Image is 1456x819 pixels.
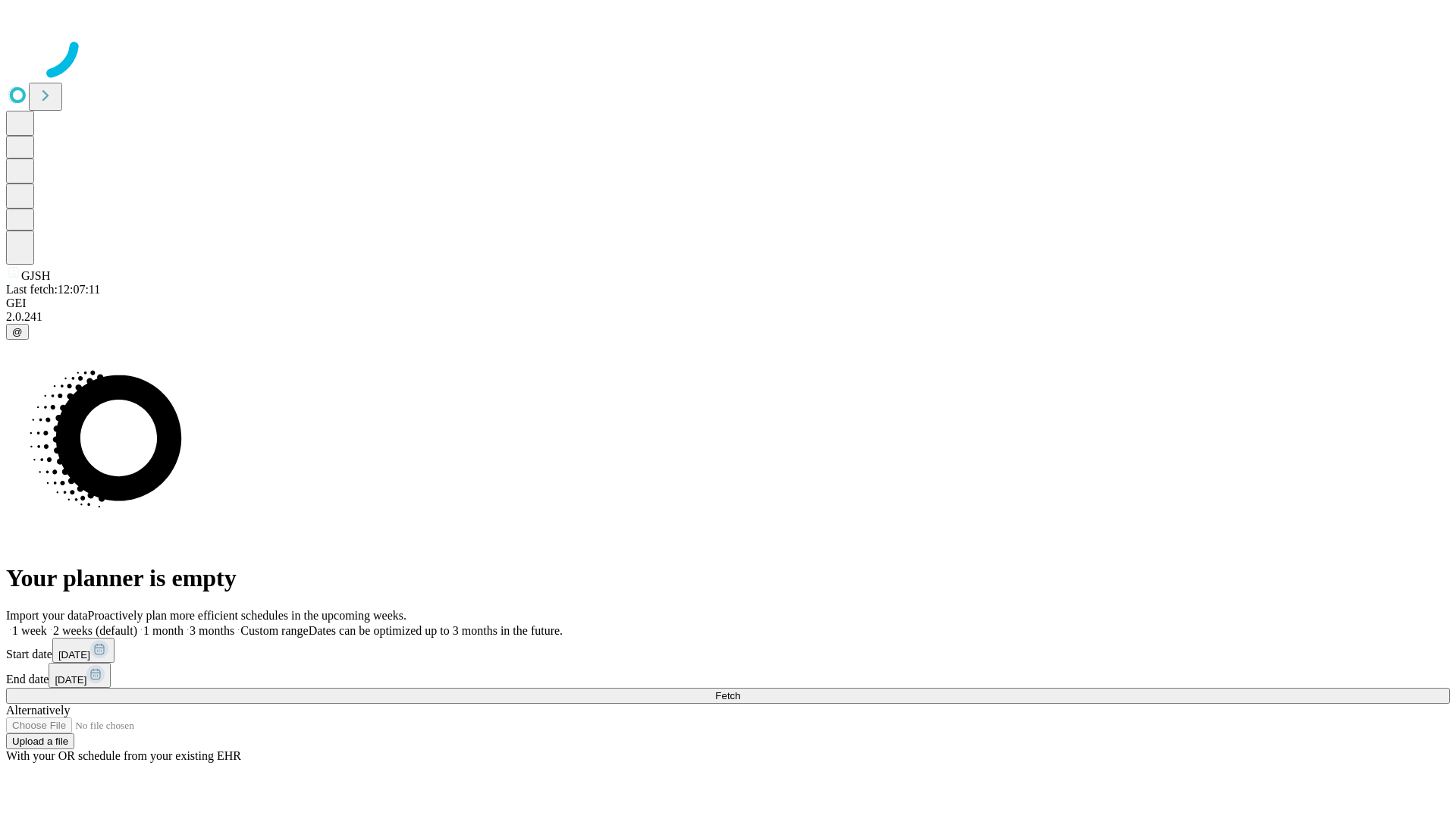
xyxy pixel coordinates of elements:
[6,663,1450,688] div: End date
[6,297,1450,310] div: GEI
[53,624,137,637] span: 2 weeks (default)
[715,690,740,701] span: Fetch
[6,733,74,749] button: Upload a file
[6,564,1450,592] h1: Your planner is empty
[88,609,406,622] span: Proactively plan more efficient schedules in the upcoming weeks.
[6,638,1450,663] div: Start date
[21,269,50,282] span: GJSH
[52,638,115,663] button: [DATE]
[240,624,308,637] span: Custom range
[6,749,241,762] span: With your OR schedule from your existing EHR
[55,674,86,686] span: [DATE]
[58,649,90,661] span: [DATE]
[6,704,70,717] span: Alternatively
[190,624,234,637] span: 3 months
[6,310,1450,324] div: 2.0.241
[309,624,563,637] span: Dates can be optimized up to 3 months in the future.
[6,324,29,340] button: @
[6,688,1450,704] button: Fetch
[6,283,100,296] span: Last fetch: 12:07:11
[12,624,47,637] span: 1 week
[6,609,88,622] span: Import your data
[49,663,111,688] button: [DATE]
[12,326,23,337] span: @
[143,624,184,637] span: 1 month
